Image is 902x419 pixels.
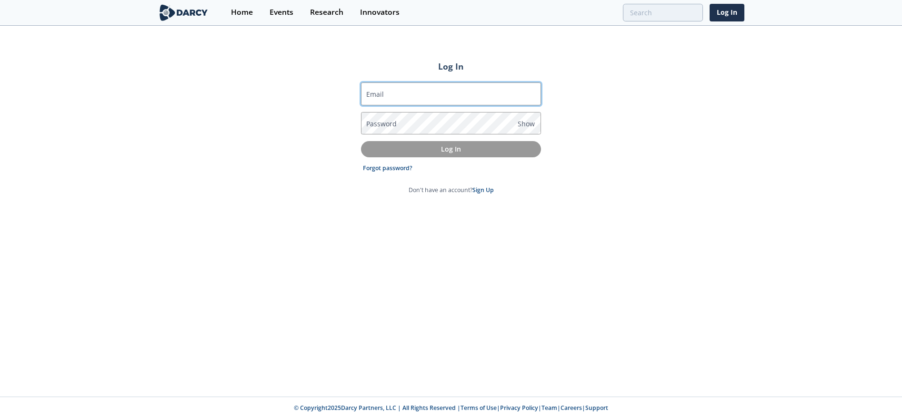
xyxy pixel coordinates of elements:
a: Log In [710,4,744,21]
a: Support [585,404,608,412]
p: © Copyright 2025 Darcy Partners, LLC | All Rights Reserved | | | | | [99,404,803,412]
a: Terms of Use [461,404,497,412]
div: Home [231,9,253,16]
p: Don't have an account? [409,186,494,194]
a: Privacy Policy [500,404,538,412]
a: Careers [561,404,582,412]
div: Innovators [360,9,400,16]
a: Team [541,404,557,412]
input: Advanced Search [623,4,703,21]
div: Events [270,9,293,16]
p: Log In [368,144,534,154]
button: Log In [361,141,541,157]
label: Password [366,119,397,129]
a: Sign Up [472,186,494,194]
h2: Log In [361,60,541,72]
span: Show [518,119,535,129]
a: Forgot password? [363,164,412,173]
label: Email [366,89,384,99]
img: logo-wide.svg [158,4,210,21]
div: Research [310,9,343,16]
